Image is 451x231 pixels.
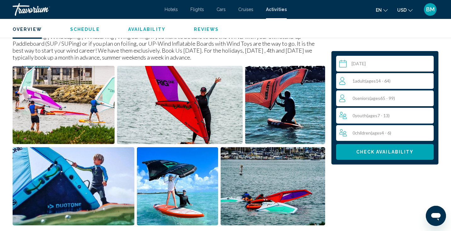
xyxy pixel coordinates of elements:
span: ages [366,78,376,84]
a: Cruises [238,7,253,12]
button: Open full-screen image slider [117,66,243,144]
span: ( 7 - 13) [367,113,390,118]
span: ( 4 - 6) [371,130,391,136]
button: Reviews [194,26,219,32]
span: Reviews [194,27,219,32]
button: Schedule [70,26,100,32]
span: Youth [355,113,367,118]
button: Change language [376,5,388,14]
a: Activities [266,7,287,12]
span: 0 [352,95,395,101]
span: Schedule [70,27,100,32]
button: Open full-screen image slider [137,147,218,226]
button: Open full-screen image slider [13,66,115,144]
a: Hotels [165,7,178,12]
button: Open full-screen image slider [221,147,325,226]
span: Children [355,130,371,136]
button: User Menu [422,3,438,16]
iframe: Button to launch messaging window [426,206,446,226]
span: ( 14 - 64) [365,78,391,84]
span: 0 [352,113,390,118]
button: Open full-screen image slider [13,147,134,226]
button: Travelers: 1 adult, 0 children [336,73,434,141]
button: Overview [13,26,42,32]
span: Seniors [355,95,369,101]
span: en [376,8,382,13]
button: Availability [128,26,166,32]
span: Overview [13,27,42,32]
a: Cars [217,7,226,12]
span: 1 [352,78,391,84]
span: USD [397,8,407,13]
span: BM [426,6,435,13]
span: ages [372,130,381,136]
span: ( 65 - 99) [369,95,395,101]
span: Check Availability [356,150,414,155]
span: Availability [128,27,166,32]
button: Open full-screen image slider [245,66,325,144]
a: Travorium [13,3,158,16]
span: ages [371,95,380,101]
span: ages [368,113,377,118]
span: Adult [355,78,365,84]
button: Check Availability [336,144,434,160]
span: 0 [352,130,391,136]
a: Flights [190,7,204,12]
button: Change currency [397,5,413,14]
